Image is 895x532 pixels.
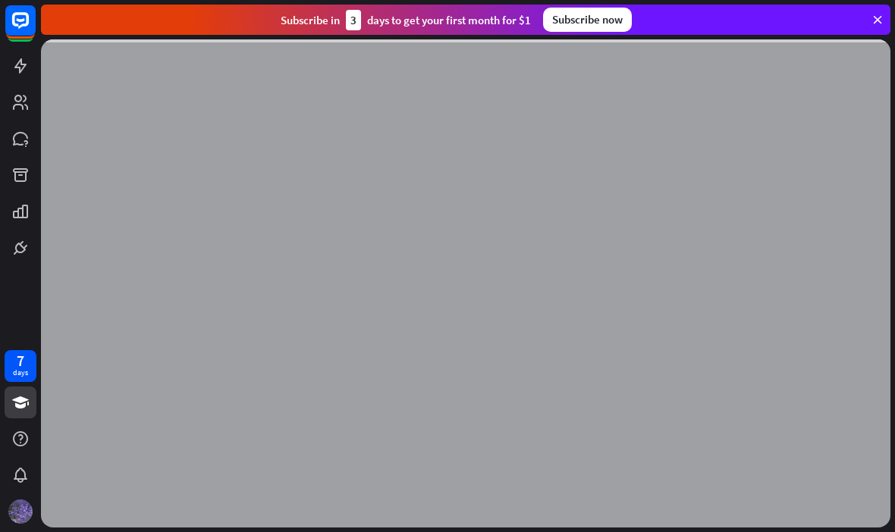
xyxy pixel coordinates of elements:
div: Subscribe now [543,8,632,32]
div: days [13,368,28,378]
a: 7 days [5,350,36,382]
div: 7 [17,354,24,368]
div: Subscribe in days to get your first month for $1 [281,10,531,30]
div: 3 [346,10,361,30]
